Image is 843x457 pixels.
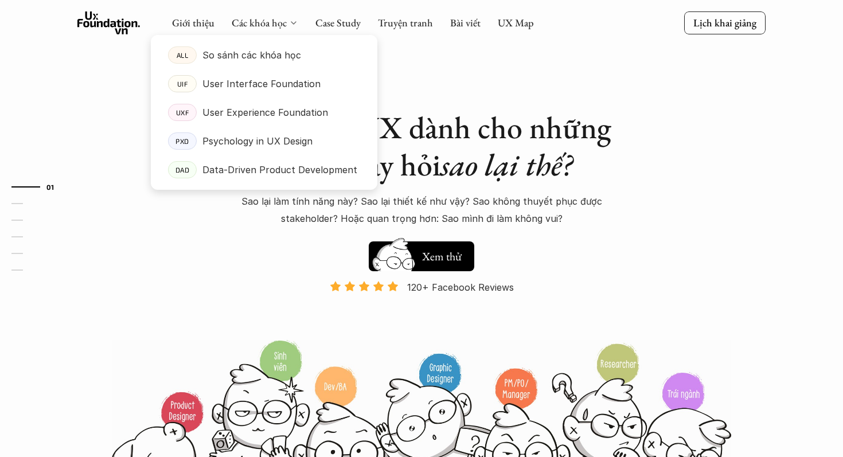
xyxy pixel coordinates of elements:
[175,166,190,174] p: DAD
[177,51,189,59] p: ALL
[693,16,756,29] p: Lịch khai giảng
[172,16,214,29] a: Giới thiệu
[175,137,189,145] p: PXD
[202,161,357,178] p: Data-Driven Product Development
[369,236,474,271] a: Xem thử
[378,16,433,29] a: Truyện tranh
[151,69,377,98] a: UIFUser Interface Foundation
[420,248,463,264] h5: Xem thử
[440,144,572,185] em: sao lại thế?
[46,183,54,191] strong: 01
[202,132,313,150] p: Psychology in UX Design
[498,16,534,29] a: UX Map
[11,180,66,194] a: 01
[315,16,361,29] a: Case Study
[151,98,377,127] a: UXFUser Experience Foundation
[232,16,287,29] a: Các khóa học
[202,46,301,64] p: So sánh các khóa học
[202,104,328,121] p: User Experience Foundation
[407,279,514,296] p: 120+ Facebook Reviews
[177,80,188,88] p: UIF
[450,16,481,29] a: Bài viết
[202,75,321,92] p: User Interface Foundation
[319,280,524,338] a: 120+ Facebook Reviews
[151,155,377,184] a: DADData-Driven Product Development
[151,127,377,155] a: PXDPsychology in UX Design
[221,193,622,228] p: Sao lại làm tính năng này? Sao lại thiết kế như vậy? Sao không thuyết phục được stakeholder? Hoặc...
[151,41,377,69] a: ALLSo sánh các khóa học
[176,108,189,116] p: UXF
[684,11,766,34] a: Lịch khai giảng
[221,109,622,183] h1: Khóa học UX dành cho những người hay hỏi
